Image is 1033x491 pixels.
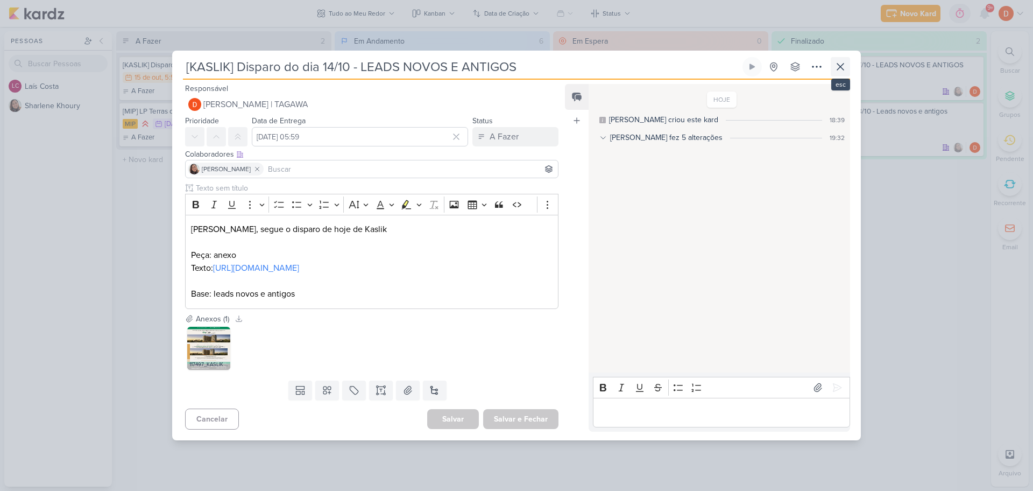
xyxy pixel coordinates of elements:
[196,313,229,325] div: Anexos (1)
[213,263,299,273] a: [URL][DOMAIN_NAME]
[472,116,493,125] label: Status
[610,132,723,143] div: [PERSON_NAME] fez 5 alterações
[191,249,553,262] p: Peça: anexo
[203,98,308,111] span: [PERSON_NAME] | TAGAWA
[472,127,558,146] button: A Fazer
[609,114,718,125] div: Sharlene criou este kard
[185,215,558,309] div: Editor editing area: main
[187,327,230,370] img: Bs1zhkx7bvixkzh5gx4vnm8SMc5IhEOdzp7HDvIi.jpg
[830,115,845,125] div: 18:39
[593,398,850,427] div: Editor editing area: main
[188,98,201,111] img: Diego Lima | TAGAWA
[748,62,756,71] div: Ligar relógio
[194,183,558,194] input: Texto sem título
[830,133,845,143] div: 19:32
[185,409,239,430] button: Cancelar
[183,57,740,76] input: Kard Sem Título
[202,164,251,174] span: [PERSON_NAME]
[187,359,230,370] div: 117497_KASLIK _ E-MAIL MKT _ IBIRAPUERA STUDIOS BY KASLIK _ MAIS DO QUE UM ENDEREÇO UM ESTILO DE ...
[831,79,850,90] div: esc
[252,127,468,146] input: Select a date
[191,223,553,236] p: [PERSON_NAME], segue o disparo de hoje de Kaslik
[191,287,553,300] p: Base: leads novos e antigos
[593,377,850,398] div: Editor toolbar
[185,149,558,160] div: Colaboradores
[599,117,606,123] div: Este log é visível à todos no kard
[266,163,556,176] input: Buscar
[185,116,219,125] label: Prioridade
[189,164,200,174] img: Sharlene Khoury
[490,130,519,143] div: A Fazer
[252,116,306,125] label: Data de Entrega
[185,194,558,215] div: Editor toolbar
[185,84,228,93] label: Responsável
[191,262,553,275] p: Texto:
[185,95,558,114] button: [PERSON_NAME] | TAGAWA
